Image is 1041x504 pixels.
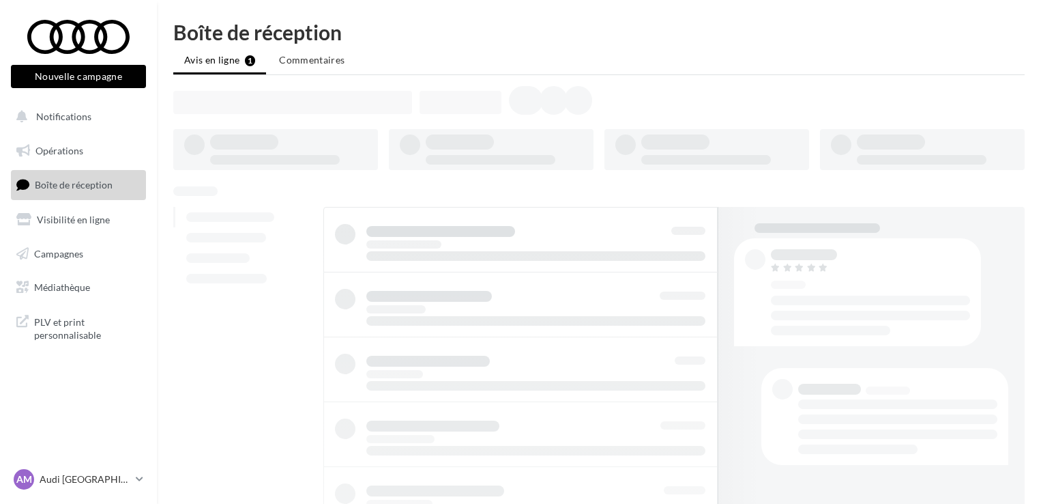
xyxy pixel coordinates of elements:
a: Boîte de réception [8,170,149,199]
span: Campagnes [34,247,83,259]
span: Médiathèque [34,281,90,293]
div: Boîte de réception [173,22,1025,42]
span: Commentaires [279,54,344,66]
span: PLV et print personnalisable [34,313,141,342]
span: Opérations [35,145,83,156]
a: Campagnes [8,240,149,268]
a: Médiathèque [8,273,149,302]
button: Notifications [8,102,143,131]
button: Nouvelle campagne [11,65,146,88]
p: Audi [GEOGRAPHIC_DATA] [40,473,130,486]
span: Visibilité en ligne [37,214,110,225]
span: Boîte de réception [35,179,113,191]
a: AM Audi [GEOGRAPHIC_DATA] [11,466,146,492]
a: Opérations [8,137,149,165]
a: PLV et print personnalisable [8,307,149,348]
span: Notifications [36,111,91,122]
a: Visibilité en ligne [8,206,149,234]
span: AM [16,473,32,486]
